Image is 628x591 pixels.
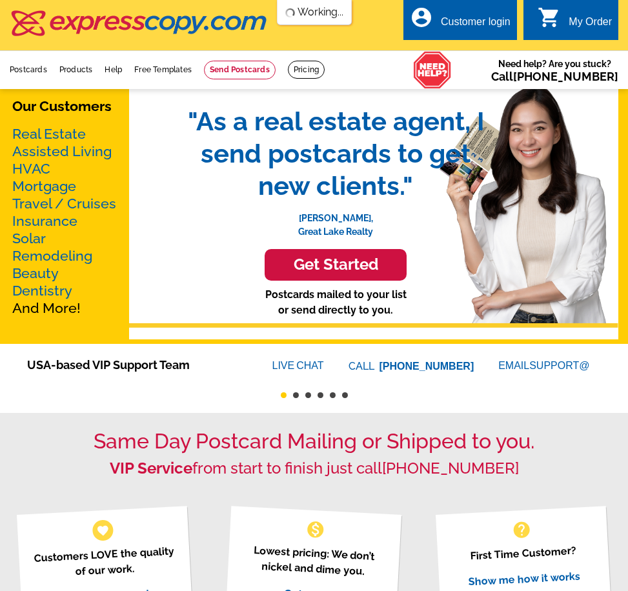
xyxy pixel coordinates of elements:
a: Remodeling [12,248,92,264]
h2: from start to finish just call [10,459,618,478]
p: And More! [12,125,117,317]
p: First Time Customer? [451,542,594,565]
a: Postcards [10,65,47,74]
button: 6 of 6 [342,392,348,398]
p: Postcards mailed to your list or send directly to you. [174,287,497,318]
a: Solar [12,230,46,246]
a: Mortgage [12,178,76,194]
button: 4 of 6 [318,392,323,398]
h3: Get Started [281,255,390,274]
p: Lowest pricing: We don’t nickel and dime you. [242,542,386,580]
button: 3 of 6 [305,392,311,398]
h1: Same Day Postcard Mailing or Shipped to you. [10,429,618,454]
a: Help [105,65,122,74]
i: account_circle [410,6,433,29]
font: CALL [349,359,376,374]
a: Show me how it works [468,570,580,588]
div: My Order [569,16,612,34]
i: shopping_cart [538,6,561,29]
a: Dentistry [12,283,72,299]
span: monetization_on [305,519,326,540]
button: 2 of 6 [293,392,299,398]
a: Products [59,65,93,74]
p: [PERSON_NAME], Great Lake Realty [174,202,497,239]
div: Customer login [441,16,511,34]
span: "As a real estate agent, I send postcards to get new clients." [174,105,497,202]
a: shopping_cart My Order [538,14,612,30]
font: SUPPORT@ [529,358,591,374]
button: 5 of 6 [330,392,336,398]
font: LIVE [272,358,297,374]
a: Assisted Living [12,143,112,159]
a: Get Started [174,249,497,281]
strong: VIP Service [110,459,192,477]
a: Free Templates [134,65,192,74]
span: favorite [96,523,110,537]
a: [PHONE_NUMBER] [382,459,519,477]
img: loading... [285,8,295,18]
a: LIVECHAT [272,360,324,371]
a: Insurance [12,213,77,229]
a: Beauty [12,265,59,281]
a: [PHONE_NUMBER] [380,361,474,372]
a: account_circle Customer login [410,14,511,30]
span: help [511,519,532,540]
a: EMAILSUPPORT@ [498,360,591,371]
span: USA-based VIP Support Team [27,356,234,374]
a: HVAC [12,161,50,177]
a: Real Estate [12,126,86,142]
p: Customers LOVE the quality of our work. [33,543,177,581]
span: Need help? Are you stuck? [491,57,618,83]
a: Travel / Cruises [12,195,116,212]
a: [PHONE_NUMBER] [513,70,618,83]
img: help [413,51,452,89]
button: 1 of 6 [281,392,287,398]
span: Call [491,70,618,83]
b: Our Customers [12,98,112,114]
